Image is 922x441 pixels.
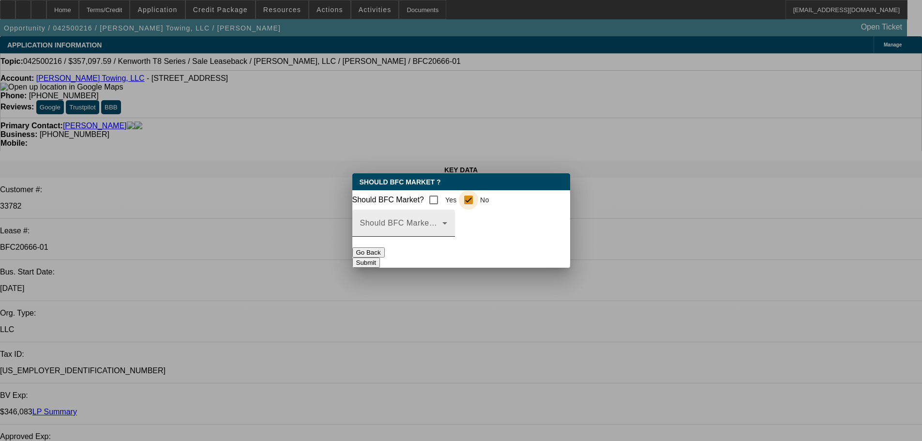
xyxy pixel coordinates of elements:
[478,195,489,205] label: No
[352,247,385,258] button: Go Back
[360,219,488,227] mat-label: Should BFC Market Status Reason
[352,258,380,268] button: Submit
[352,196,424,204] mat-label: Should BFC Market?
[360,178,441,186] span: Should BFC Market ?
[443,195,457,205] label: Yes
